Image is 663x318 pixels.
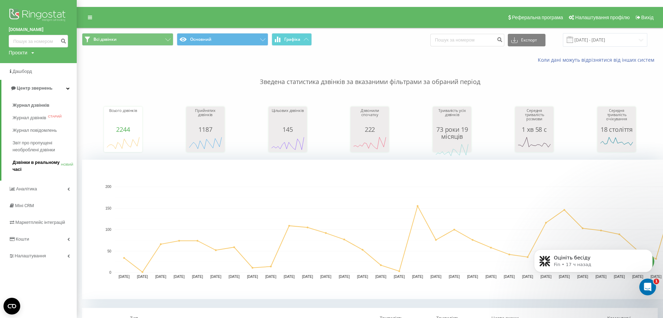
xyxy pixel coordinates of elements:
[229,275,240,279] text: [DATE]
[436,125,468,141] font: 73 роки 19 місяців
[641,15,654,20] font: Вихід
[119,275,130,279] text: [DATE]
[82,33,173,46] button: Всі дзвінки
[525,108,544,121] font: Середня тривалість розмови
[606,108,627,121] font: Середня тривалість очікування
[522,275,533,279] text: [DATE]
[357,275,368,279] text: [DATE]
[505,7,566,28] a: Реферальна програма
[575,15,630,20] font: Налаштування профілю
[375,275,386,279] text: [DATE]
[282,125,293,134] font: 145
[467,275,478,279] text: [DATE]
[538,56,658,63] a: Коли дані можуть відрізнятися від інших систем
[599,133,634,154] svg: Діаграма.
[61,162,73,166] font: НОВИЙ
[632,7,656,28] a: Вихід
[15,253,46,258] font: Налаштування
[9,27,44,32] font: [DOMAIN_NAME]
[93,36,116,42] font: Всі дзвінки
[174,275,185,279] text: [DATE]
[430,275,442,279] text: [DATE]
[13,160,60,172] font: Дзвінки в реальному часі
[195,108,216,117] font: Прийнятих дзвінків
[449,275,460,279] text: [DATE]
[521,37,537,43] font: Експорт
[13,69,32,74] font: Дашборд
[17,85,52,91] font: Центр звернень
[13,112,77,124] a: Журнал дзвінківСТАРИЙ
[9,50,27,55] font: Проєкти
[272,33,312,46] button: Графіка
[13,156,77,176] a: Дзвінки в реальному часіНОВИЙ
[302,275,313,279] text: [DATE]
[485,275,497,279] text: [DATE]
[13,124,77,137] a: Журнал повідомлень
[9,35,68,47] input: Пошук за номером
[522,125,547,134] font: 1 хв 58 с
[272,108,304,113] font: Цільових дзвінків
[188,133,223,154] div: Діаграма.
[508,34,545,46] button: Експорт
[105,206,111,210] text: 150
[512,15,563,20] font: Реферальна програма
[16,186,37,191] font: Аналітика
[198,125,212,134] font: 1187
[155,275,166,279] text: [DATE]
[352,133,387,154] svg: Діаграма.
[13,137,77,156] a: Звіт про пропущені необроблені дзвінки
[192,275,203,279] text: [DATE]
[105,228,111,232] text: 100
[3,298,20,315] button: Відкрити віджет CMP
[1,80,77,97] a: Центр звернень
[13,140,55,152] font: Звіт про пропущені необроблені дзвінки
[210,275,221,279] text: [DATE]
[15,203,34,208] font: Міні CRM
[517,133,552,154] svg: Діаграма.
[504,275,515,279] text: [DATE]
[523,235,663,299] iframe: Домофонні повідомлення повідомлення
[412,275,423,279] text: [DATE]
[565,7,632,28] a: Налаштування профілю
[430,34,504,46] input: Пошук за номером
[105,185,111,189] text: 200
[48,114,61,118] font: СТАРИЙ
[9,26,68,33] a: [DOMAIN_NAME]
[107,249,112,253] text: 50
[435,140,469,161] svg: Діаграма.
[106,133,141,154] svg: Діаграма.
[116,125,130,134] font: 2244
[260,77,480,86] font: Зведена статистика дзвінків за вказаними фільтрами за обраний період
[15,220,65,225] font: Маркетплейс інтеграцій
[438,108,466,117] font: Тривалість усіх дзвінків
[394,275,405,279] text: [DATE]
[13,128,57,133] font: Журнал повідомлень
[601,125,633,134] font: 18 століття
[265,275,277,279] text: [DATE]
[177,33,268,46] button: Основний
[538,56,654,63] font: Коли дані можуть відрізнятися від інших систем
[9,7,68,24] img: Логотип Ringostat
[137,275,148,279] text: [DATE]
[16,236,29,242] font: Кошти
[109,108,137,113] font: Всього дзвінків
[13,115,46,120] font: Журнал дзвінків
[270,133,305,154] div: Діаграма.
[13,99,77,112] a: Журнал дзвінків
[365,125,375,134] font: 222
[361,108,379,117] font: Дзвонили спочатку
[339,275,350,279] text: [DATE]
[655,279,658,283] font: 1
[13,103,50,108] font: Журнал дзвінків
[639,279,656,295] iframe: Живий чат у інтеркомі
[321,275,332,279] text: [DATE]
